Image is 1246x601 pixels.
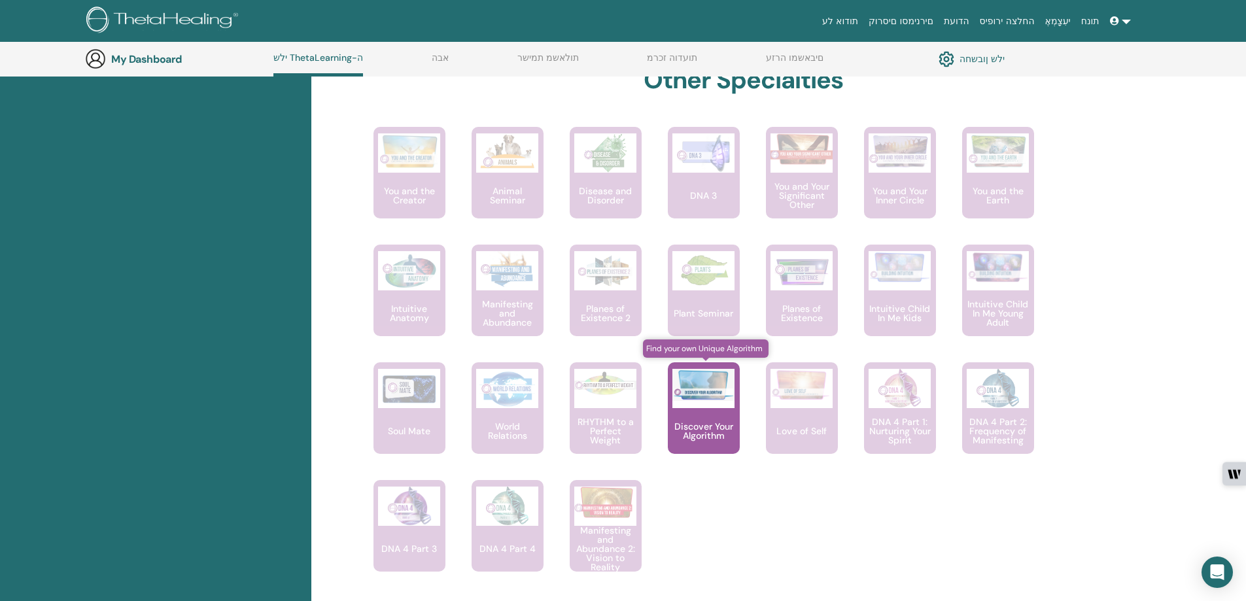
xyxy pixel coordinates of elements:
[967,369,1029,408] img: DNA 4 Part 2: Frequency of Manifesting
[476,251,538,290] img: Manifesting and Abundance
[672,251,735,290] img: Plant Seminar
[378,251,440,290] img: Intuitive Anatomy
[476,487,538,526] img: DNA 4 Part 4
[574,133,636,173] img: Disease and Disorder
[672,133,735,173] img: DNA 3
[85,48,106,69] img: generic-user-icon.jpg
[644,65,843,95] h2: Other Specialties
[863,9,939,33] a: םירנימסו םיסרוק
[766,362,838,480] a: Love of Self Love of Self
[432,52,449,73] a: אבה
[962,245,1034,362] a: Intuitive Child In Me Young Adult Intuitive Child In Me Young Adult
[570,127,642,245] a: Disease and Disorder Disease and Disorder
[766,127,838,245] a: You and Your Significant Other You and Your Significant Other
[476,133,538,173] img: Animal Seminar
[472,480,544,598] a: DNA 4 Part 4 DNA 4 Part 4
[472,362,544,480] a: World Relations World Relations
[570,304,642,322] p: Planes of Existence 2
[962,417,1034,445] p: DNA 4 Part 2: Frequency of Manifesting
[939,9,975,33] a: הדועת
[373,127,445,245] a: You and the Creator You and the Creator
[376,544,442,553] p: DNA 4 Part 3
[967,133,1029,169] img: You and the Earth
[476,369,538,408] img: World Relations
[378,369,440,408] img: Soul Mate
[570,362,642,480] a: RHYTHM to a Perfect Weight RHYTHM to a Perfect Weight
[864,245,936,362] a: Intuitive Child In Me Kids Intuitive Child In Me Kids
[373,245,445,362] a: Intuitive Anatomy Intuitive Anatomy
[517,52,579,73] a: תולאשמ תמישר
[766,52,823,73] a: םיבאשמו הרזע
[685,191,722,200] p: DNA 3
[962,127,1034,245] a: You and the Earth You and the Earth
[574,251,636,290] img: Planes of Existence 2
[770,133,833,165] img: You and Your Significant Other
[939,48,954,70] img: cog.svg
[643,339,769,358] span: Find your own Unique Algorithm
[962,300,1034,327] p: Intuitive Child In Me Young Adult
[570,417,642,445] p: RHYTHM to a Perfect Weight
[570,526,642,572] p: Manifesting and Abundance 2: Vision to Reality
[373,362,445,480] a: Soul Mate Soul Mate
[474,544,541,553] p: DNA 4 Part 4
[570,480,642,598] a: Manifesting and Abundance 2: Vision to Reality Manifesting and Abundance 2: Vision to Reality
[383,426,436,436] p: Soul Mate
[869,133,931,169] img: You and Your Inner Circle
[864,362,936,480] a: DNA 4 Part 1: Nurturing Your Spirit DNA 4 Part 1: Nurturing Your Spirit
[869,369,931,408] img: DNA 4 Part 1: Nurturing Your Spirit
[668,127,740,245] a: DNA 3 DNA 3
[647,52,697,73] a: תועדוה זכרמ
[975,9,1040,33] a: החלצה ירופיס
[672,369,735,401] img: Discover Your Algorithm
[864,127,936,245] a: You and Your Inner Circle You and Your Inner Circle
[378,487,440,526] img: DNA 4 Part 3
[570,245,642,362] a: Planes of Existence 2 Planes of Existence 2
[668,362,740,480] a: Find your own Unique Algorithm Discover Your Algorithm Discover Your Algorithm
[1076,9,1105,33] a: תונח
[668,245,740,362] a: Plant Seminar Plant Seminar
[373,304,445,322] p: Intuitive Anatomy
[378,133,440,169] img: You and the Creator
[766,245,838,362] a: Planes of Existence Planes of Existence
[472,186,544,205] p: Animal Seminar
[472,245,544,362] a: Manifesting and Abundance Manifesting and Abundance
[472,422,544,440] p: World Relations
[1040,9,1076,33] a: יעִצָמְאֶ
[86,7,243,36] img: logo.png
[864,186,936,205] p: You and Your Inner Circle
[864,304,936,322] p: Intuitive Child In Me Kids
[939,48,1005,70] a: ילש ןובשחה
[962,186,1034,205] p: You and the Earth
[574,487,636,519] img: Manifesting and Abundance 2: Vision to Reality
[472,300,544,327] p: Manifesting and Abundance
[373,480,445,598] a: DNA 4 Part 3 DNA 4 Part 3
[570,186,642,205] p: Disease and Disorder
[770,369,833,401] img: Love of Self
[967,251,1029,283] img: Intuitive Child In Me Young Adult
[574,369,636,399] img: RHYTHM to a Perfect Weight
[869,251,931,283] img: Intuitive Child In Me Kids
[373,186,445,205] p: You and the Creator
[472,127,544,245] a: Animal Seminar Animal Seminar
[962,362,1034,480] a: DNA 4 Part 2: Frequency of Manifesting DNA 4 Part 2: Frequency of Manifesting
[668,309,738,318] p: Plant Seminar
[766,182,838,209] p: You and Your Significant Other
[1202,557,1233,588] div: Open Intercom Messenger
[668,422,740,440] p: Discover Your Algorithm
[771,426,832,436] p: Love of Self
[766,304,838,322] p: Planes of Existence
[273,52,363,77] a: ילש ThetaLearning-ה
[864,417,936,445] p: DNA 4 Part 1: Nurturing Your Spirit
[111,53,242,65] h3: My Dashboard
[770,251,833,290] img: Planes of Existence
[817,9,863,33] a: תודוא לע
